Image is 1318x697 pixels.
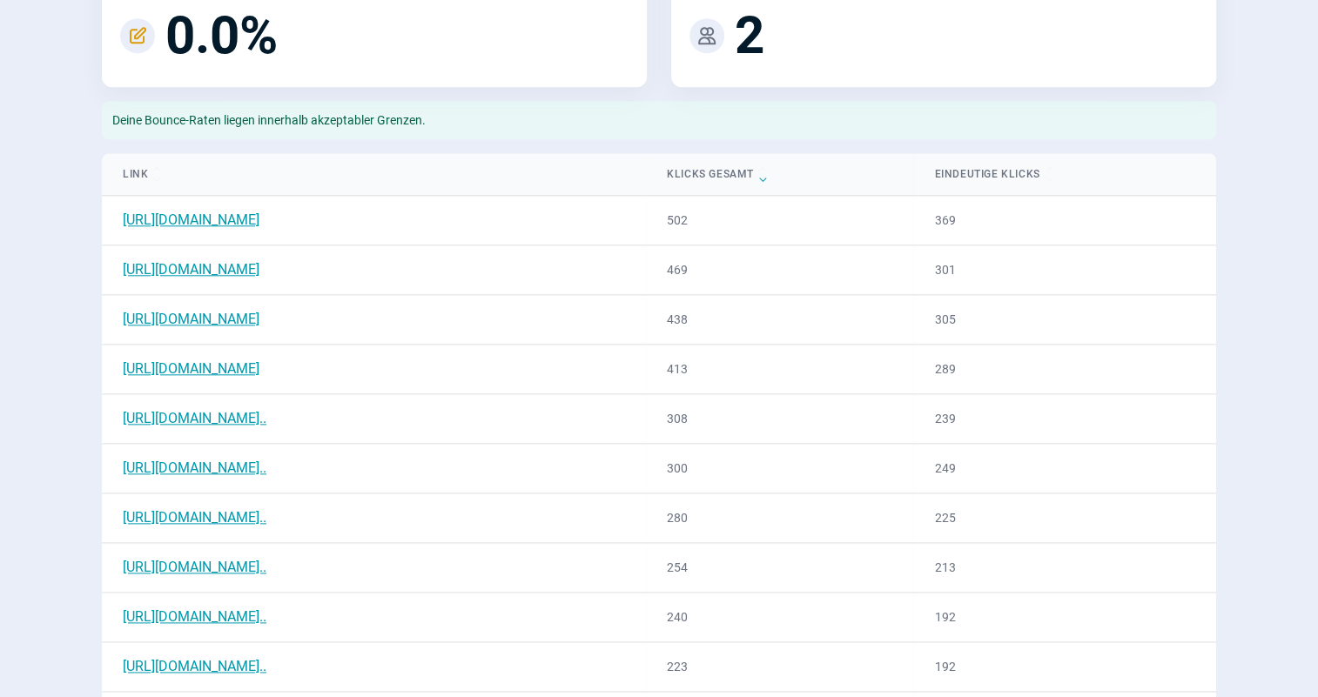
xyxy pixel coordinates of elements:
td: 305 [913,295,1216,345]
td: 438 [646,295,913,345]
div: Deine Bounce-Raten liegen innerhalb akzeptabler Grenzen. [102,101,1216,139]
td: 413 [646,345,913,394]
a: [URL][DOMAIN_NAME] [123,360,259,377]
td: 254 [646,543,913,593]
td: 249 [913,444,1216,493]
a: [URL][DOMAIN_NAME].. [123,658,266,674]
a: [URL][DOMAIN_NAME].. [123,509,266,526]
td: 240 [646,593,913,642]
div: Link [123,164,625,184]
td: 502 [646,196,913,245]
td: 213 [913,543,1216,593]
span: 0.0% [165,10,278,62]
td: 469 [646,245,913,295]
a: [URL][DOMAIN_NAME].. [123,608,266,625]
span: 2 [735,10,764,62]
a: [URL][DOMAIN_NAME].. [123,559,266,575]
td: 192 [913,593,1216,642]
td: 308 [646,394,913,444]
a: [URL][DOMAIN_NAME].. [123,410,266,426]
td: 289 [913,345,1216,394]
a: [URL][DOMAIN_NAME] [123,211,259,228]
a: [URL][DOMAIN_NAME].. [123,459,266,476]
td: 239 [913,394,1216,444]
td: 192 [913,642,1216,692]
td: 369 [913,196,1216,245]
div: Klicks gesamt [667,164,892,184]
td: 300 [646,444,913,493]
td: 280 [646,493,913,543]
td: 301 [913,245,1216,295]
td: 223 [646,642,913,692]
div: Eindeutige Klicks [934,164,1195,184]
a: [URL][DOMAIN_NAME] [123,261,259,278]
td: 225 [913,493,1216,543]
a: [URL][DOMAIN_NAME] [123,311,259,327]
